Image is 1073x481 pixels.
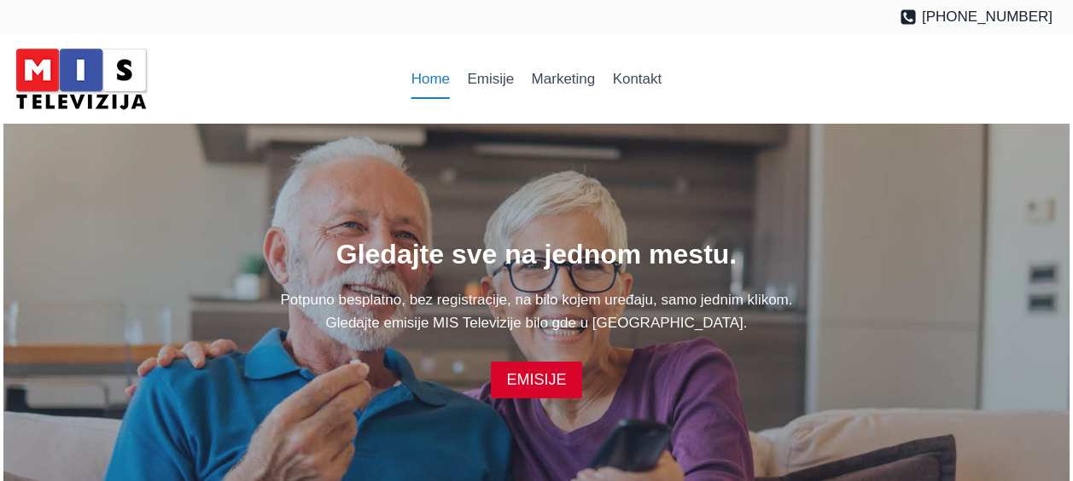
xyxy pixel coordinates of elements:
[403,59,459,100] a: Home
[403,59,671,100] nav: Primary Navigation
[9,43,154,115] img: MIS Television
[522,59,604,100] a: Marketing
[900,5,1053,28] a: [PHONE_NUMBER]
[922,5,1053,28] span: [PHONE_NUMBER]
[24,234,1050,275] h1: Gledajte sve na jednom mestu.
[24,288,1050,334] p: Potpuno besplatno, bez registracije, na bilo kojem uređaju, samo jednim klikom. Gledajte emisije ...
[491,362,581,398] a: EMISIJE
[604,59,670,100] a: Kontakt
[458,59,522,100] a: Emisije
